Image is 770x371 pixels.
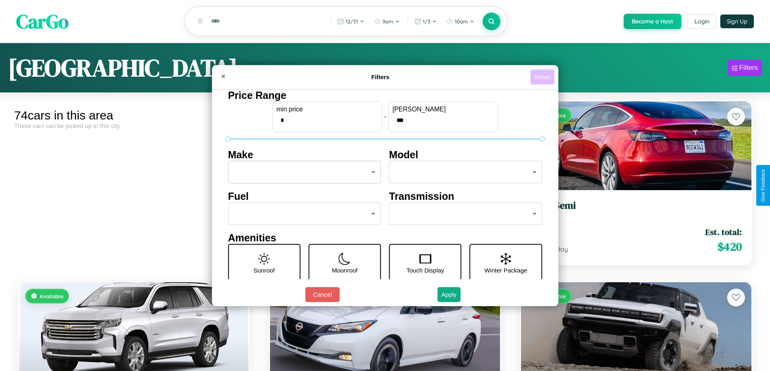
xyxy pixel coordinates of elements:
button: 1/3 [411,15,441,28]
label: [PERSON_NAME] [392,106,494,113]
span: / day [551,245,568,253]
h4: Filters [230,73,530,80]
h4: Price Range [228,90,542,101]
button: Become a Host [624,14,681,29]
span: 12 / 31 [346,18,358,25]
button: 9am [370,15,404,28]
p: - [384,111,386,122]
span: $ 420 [717,239,742,255]
p: Sunroof [253,265,275,276]
h4: Make [228,149,381,161]
h4: Fuel [228,191,381,202]
label: min price [276,106,378,113]
p: Touch Display [406,265,444,276]
button: Login [688,14,716,29]
button: Filters [728,60,762,76]
button: 12/31 [333,15,369,28]
button: Reset [530,69,554,84]
span: 1 / 3 [423,18,430,25]
button: Cancel [305,287,340,302]
span: 9am [382,18,393,25]
span: Est. total: [705,226,742,238]
span: 10am [455,18,468,25]
span: Available [40,293,63,300]
h4: Model [389,149,542,161]
button: Apply [437,287,461,302]
button: 10am [443,15,479,28]
a: Tesla Semi2020 [531,200,742,220]
h3: Tesla Semi [531,200,742,212]
p: Winter Package [485,265,527,276]
button: Sign Up [720,15,754,28]
p: Moonroof [332,265,357,276]
h1: [GEOGRAPHIC_DATA] [8,51,238,84]
div: These cars can be picked up in this city. [14,122,253,129]
h4: Transmission [389,191,542,202]
div: Give Feedback [760,169,766,202]
div: 74 cars in this area [14,109,253,122]
h4: Amenities [228,232,542,244]
span: CarGo [16,8,69,35]
div: Filters [739,64,758,72]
